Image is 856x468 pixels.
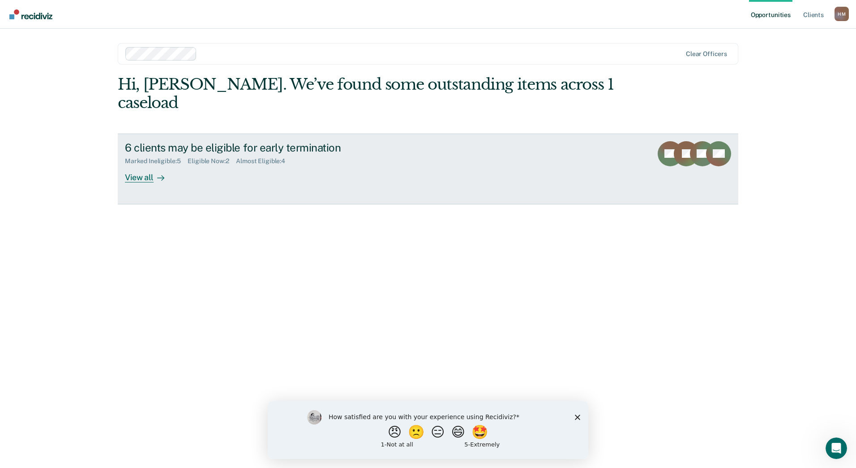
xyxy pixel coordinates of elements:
[125,157,188,165] div: Marked Ineligible : 5
[125,165,175,182] div: View all
[826,438,847,459] iframe: Intercom live chat
[236,157,292,165] div: Almost Eligible : 4
[686,50,727,58] div: Clear officers
[835,7,849,21] div: H M
[188,157,236,165] div: Eligible Now : 2
[125,141,439,154] div: 6 clients may be eligible for early termination
[118,134,738,204] a: 6 clients may be eligible for early terminationMarked Ineligible:5Eligible Now:2Almost Eligible:4...
[835,7,849,21] button: Profile dropdown button
[9,9,52,19] img: Recidiviz
[118,75,614,112] div: Hi, [PERSON_NAME]. We’ve found some outstanding items across 1 caseload
[268,401,588,459] iframe: Survey by Kim from Recidiviz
